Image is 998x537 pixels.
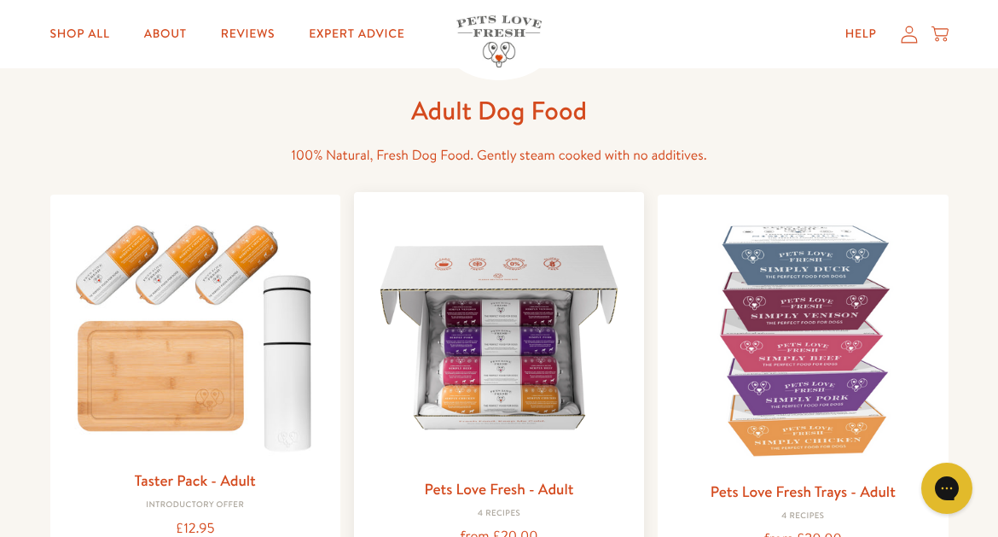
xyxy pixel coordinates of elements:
[135,470,256,491] a: Taster Pack - Adult
[456,15,542,67] img: Pets Love Fresh
[424,478,573,499] a: Pets Love Fresh - Adult
[64,208,327,461] img: Taster Pack - Adult
[913,457,981,520] iframe: Gorgias live chat messenger
[711,481,896,502] a: Pets Love Fresh Trays - Adult
[291,146,706,165] span: 100% Natural, Fresh Dog Food. Gently steam cooked with no additives.
[368,509,630,519] div: 4 Recipes
[37,17,124,51] a: Shop All
[207,17,288,51] a: Reviews
[226,94,772,127] h1: Adult Dog Food
[295,17,418,51] a: Expert Advice
[64,500,327,511] div: Introductory Offer
[832,17,891,51] a: Help
[671,208,934,471] img: Pets Love Fresh Trays - Adult
[368,206,630,469] img: Pets Love Fresh - Adult
[131,17,200,51] a: About
[671,511,934,522] div: 4 Recipes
